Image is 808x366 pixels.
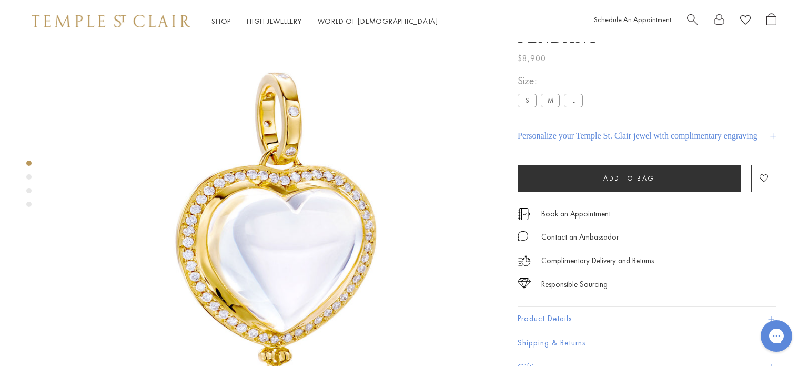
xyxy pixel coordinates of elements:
label: M [541,94,560,107]
div: Product gallery navigation [26,158,32,215]
img: MessageIcon-01_2.svg [518,231,528,241]
a: High JewelleryHigh Jewellery [247,16,302,26]
label: L [564,94,583,107]
iframe: Gorgias live chat messenger [755,316,797,355]
label: S [518,94,537,107]
p: Complimentary Delivery and Returns [541,254,654,268]
h4: Personalize your Temple St. Clair jewel with complimentary engraving [518,130,757,142]
div: Responsible Sourcing [541,278,608,291]
h4: + [770,126,776,146]
a: ShopShop [211,16,231,26]
a: Schedule An Appointment [594,15,671,24]
a: View Wishlist [740,13,751,29]
span: Size: [518,72,587,90]
img: icon_delivery.svg [518,254,531,268]
span: $8,900 [518,52,546,65]
img: icon_appointment.svg [518,208,530,220]
div: Contact an Ambassador [541,231,619,244]
button: Add to bag [518,165,741,192]
img: icon_sourcing.svg [518,278,531,289]
button: Shipping & Returns [518,331,776,355]
button: Product Details [518,307,776,331]
a: Search [687,13,698,29]
img: Temple St. Clair [32,15,190,27]
a: Book an Appointment [541,208,611,220]
span: Add to bag [603,174,655,183]
a: Open Shopping Bag [766,13,776,29]
nav: Main navigation [211,15,438,28]
a: World of [DEMOGRAPHIC_DATA]World of [DEMOGRAPHIC_DATA] [318,16,438,26]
